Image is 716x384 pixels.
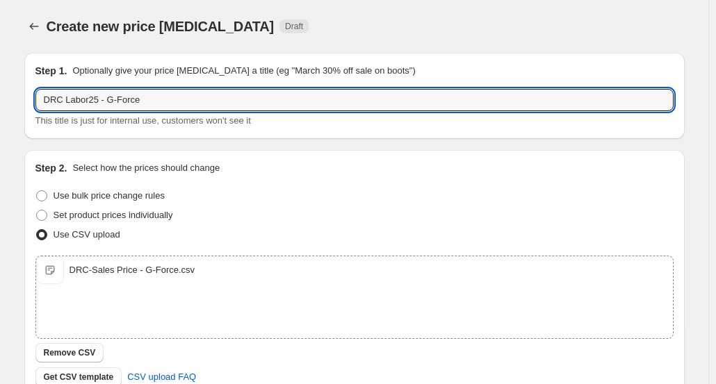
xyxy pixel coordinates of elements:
p: Select how the prices should change [72,161,220,175]
h2: Step 2. [35,161,67,175]
span: Remove CSV [44,347,96,358]
span: Draft [285,21,303,32]
span: CSV upload FAQ [127,370,196,384]
span: Use CSV upload [54,229,120,240]
span: Get CSV template [44,372,114,383]
button: Remove CSV [35,343,104,362]
span: This title is just for internal use, customers won't see it [35,115,251,126]
span: Use bulk price change rules [54,190,165,201]
div: DRC-Sales Price - G-Force.csv [70,263,195,277]
p: Optionally give your price [MEDICAL_DATA] a title (eg "March 30% off sale on boots") [72,64,415,78]
h2: Step 1. [35,64,67,78]
span: Set product prices individually [54,210,173,220]
input: 30% off holiday sale [35,89,674,111]
button: Price change jobs [24,17,44,36]
span: Create new price [MEDICAL_DATA] [47,19,275,34]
